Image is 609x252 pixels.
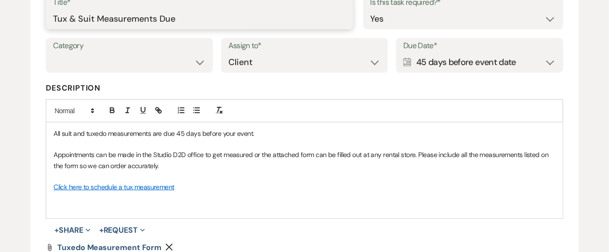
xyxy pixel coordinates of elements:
[403,53,556,72] div: 45 days before event date
[228,39,381,53] label: Assign to*
[403,39,556,53] label: Due Date*
[57,244,161,252] a: Tuxedo Measurement Form
[46,81,563,95] label: Description
[54,226,91,234] button: Share
[53,149,556,171] p: Appointments can be made in the Studio D2D office to get measured or the attached form can be fil...
[53,128,556,139] p: All suit and tuxedo measurements are due 45 days before your event.
[53,39,206,53] label: Category
[99,226,104,234] span: +
[53,183,174,191] a: Click here to schedule a tux measurement
[54,226,59,234] span: +
[99,226,145,234] button: Request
